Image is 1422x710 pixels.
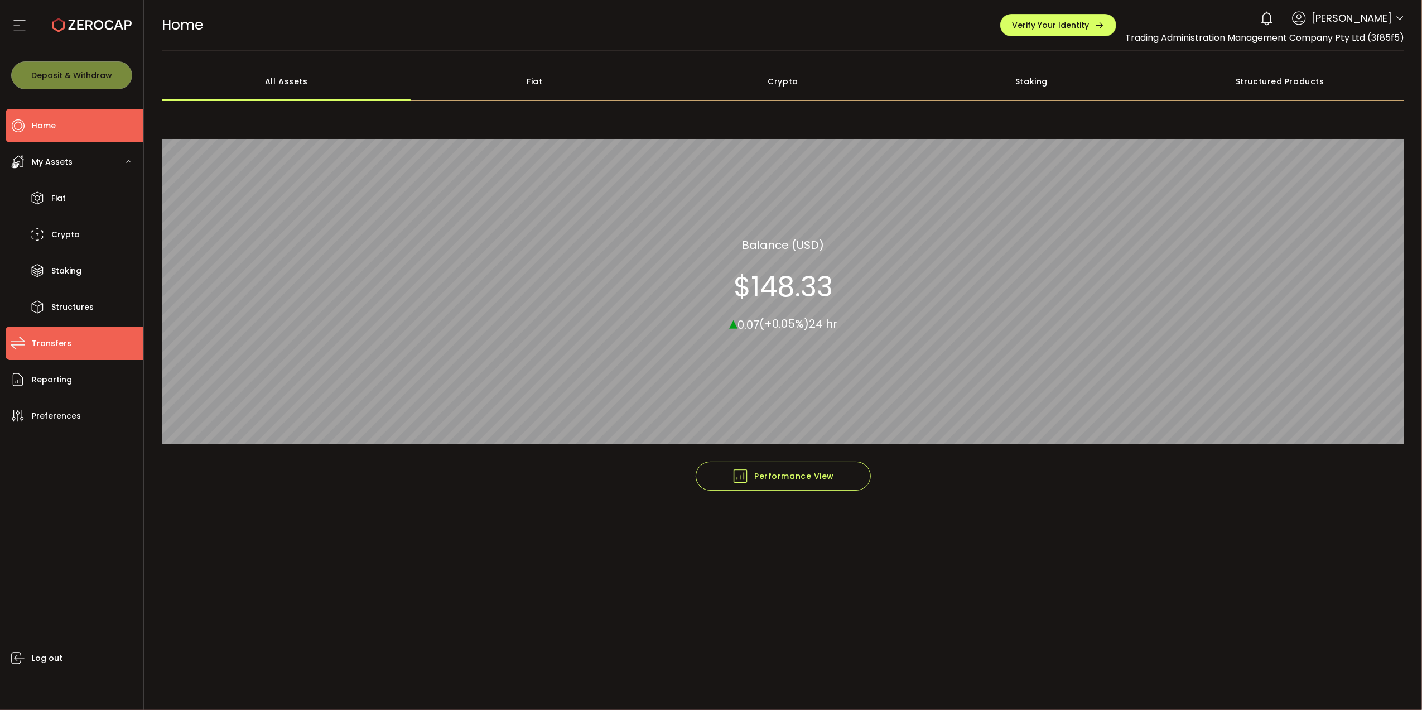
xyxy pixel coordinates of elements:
[907,62,1155,101] div: Staking
[729,311,737,335] span: ▴
[1012,21,1089,29] span: Verify Your Identity
[32,118,56,134] span: Home
[1125,31,1404,44] span: Trading Administration Management Company Pty Ltd (3f85f5)
[162,62,411,101] div: All Assets
[737,317,759,333] span: 0.07
[659,62,907,101] div: Crypto
[734,270,833,304] section: $148.33
[759,316,809,332] span: (+0.05%)
[1312,11,1392,26] span: [PERSON_NAME]
[732,468,834,484] span: Performance View
[32,650,62,666] span: Log out
[1156,62,1404,101] div: Structured Products
[51,227,80,243] span: Crypto
[32,154,73,170] span: My Assets
[51,263,81,279] span: Staking
[162,15,204,35] span: Home
[51,190,66,207] span: Fiat
[696,462,871,491] button: Performance View
[809,316,837,332] span: 24 hr
[411,62,659,101] div: Fiat
[1366,656,1422,710] iframe: Chat Widget
[51,299,94,315] span: Structures
[32,372,72,388] span: Reporting
[32,335,71,352] span: Transfers
[11,61,132,89] button: Deposit & Withdraw
[31,71,112,79] span: Deposit & Withdraw
[32,408,81,424] span: Preferences
[1000,14,1116,36] button: Verify Your Identity
[742,237,824,253] section: Balance (USD)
